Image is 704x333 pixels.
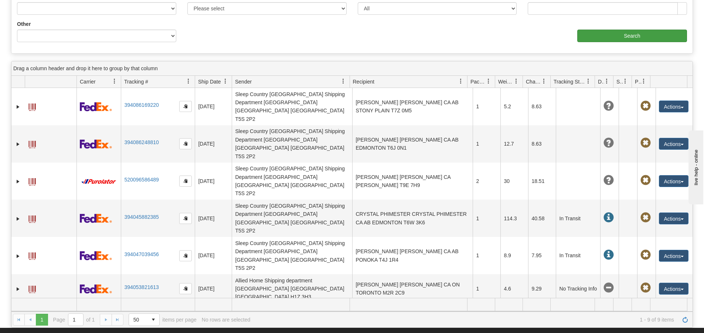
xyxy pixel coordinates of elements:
img: 2 - FedEx Express® [80,284,112,293]
img: 2 - FedEx [80,139,112,149]
td: 1 [473,237,500,274]
img: 11 - Purolator [80,179,118,184]
a: Label [28,137,36,149]
button: Actions [659,138,688,150]
span: items per page [129,313,197,326]
a: Label [28,212,36,224]
td: Sleep Country [GEOGRAPHIC_DATA] Shipping Department [GEOGRAPHIC_DATA] [GEOGRAPHIC_DATA] [GEOGRAPH... [232,200,352,237]
td: In Transit [556,200,600,237]
td: Sleep Country [GEOGRAPHIC_DATA] Shipping Department [GEOGRAPHIC_DATA] [GEOGRAPHIC_DATA] [GEOGRAPH... [232,88,352,125]
span: Pickup Not Assigned [640,175,651,186]
div: live help - online [6,6,68,12]
div: No rows are selected [202,317,251,323]
span: No Tracking Info [603,283,614,293]
td: CRYSTAL PHIMESTER CRYSTAL PHIMESTER CA AB EDMONTON T6W 3K6 [352,200,473,237]
span: In Transit [603,250,614,260]
span: Carrier [80,78,96,85]
td: 12.7 [500,125,528,163]
td: [DATE] [195,125,232,163]
td: 8.63 [528,88,556,125]
td: 30 [500,163,528,200]
button: Actions [659,250,688,262]
a: Label [28,249,36,261]
span: Page of 1 [53,313,95,326]
span: Page 1 [36,314,48,326]
a: Expand [14,285,22,293]
span: Unknown [603,101,614,111]
span: Tracking Status [554,78,586,85]
td: [PERSON_NAME] [PERSON_NAME] CA ON TORONTO M2R 2C9 [352,274,473,303]
span: Pickup Not Assigned [640,283,651,293]
span: Pickup Not Assigned [640,250,651,260]
td: Sleep Country [GEOGRAPHIC_DATA] Shipping Department [GEOGRAPHIC_DATA] [GEOGRAPHIC_DATA] [GEOGRAPH... [232,237,352,274]
td: [DATE] [195,274,232,303]
a: 394045882385 [124,214,159,220]
td: No Tracking Info [556,274,600,303]
button: Actions [659,101,688,112]
a: Ship Date filter column settings [219,75,232,88]
a: Carrier filter column settings [108,75,121,88]
a: Refresh [679,314,691,326]
a: Shipment Issues filter column settings [619,75,632,88]
a: Expand [14,215,22,222]
span: In Transit [603,213,614,223]
span: Pickup Not Assigned [640,138,651,148]
td: 8.9 [500,237,528,274]
td: 9.29 [528,274,556,303]
img: 2 - FedEx [80,102,112,111]
a: Expand [14,140,22,148]
td: In Transit [556,237,600,274]
td: 1 [473,200,500,237]
td: 7.95 [528,237,556,274]
a: Packages filter column settings [482,75,495,88]
span: Packages [470,78,486,85]
a: Tracking Status filter column settings [582,75,595,88]
span: Unknown [603,138,614,148]
td: 8.63 [528,125,556,163]
td: [PERSON_NAME] [PERSON_NAME] CA AB PONOKA T4J 1R4 [352,237,473,274]
input: Search [577,30,687,42]
span: Pickup Not Assigned [640,101,651,111]
img: 2 - FedEx Express® [80,214,112,223]
iframe: chat widget [687,129,703,204]
a: 394047039456 [124,251,159,257]
a: Expand [14,252,22,260]
label: Other [17,20,31,28]
span: Unknown [603,175,614,186]
span: 50 [133,316,143,323]
td: [PERSON_NAME] [PERSON_NAME] CA AB EDMONTON T6J 0N1 [352,125,473,163]
a: Sender filter column settings [337,75,350,88]
span: Pickup Not Assigned [640,213,651,223]
span: Charge [526,78,541,85]
a: Label [28,100,36,112]
a: 520096586489 [124,177,159,183]
td: 18.51 [528,163,556,200]
td: 1 [473,88,500,125]
button: Actions [659,175,688,187]
a: Expand [14,178,22,185]
a: Delivery Status filter column settings [601,75,613,88]
input: Page 1 [68,314,83,326]
td: [PERSON_NAME] [PERSON_NAME] CA AB STONY PLAIN T7Z 0M5 [352,88,473,125]
span: 1 - 9 of 9 items [255,317,674,323]
button: Copy to clipboard [179,250,192,261]
span: Tracking # [124,78,148,85]
a: Expand [14,103,22,111]
a: 394086248810 [124,139,159,145]
a: Label [28,282,36,294]
td: 2 [473,163,500,200]
a: Charge filter column settings [538,75,550,88]
button: Copy to clipboard [179,138,192,149]
span: select [147,314,159,326]
span: Pickup Status [635,78,641,85]
a: Tracking # filter column settings [182,75,195,88]
a: Label [28,175,36,187]
a: Recipient filter column settings [455,75,467,88]
button: Actions [659,283,688,295]
td: 1 [473,274,500,303]
td: Sleep Country [GEOGRAPHIC_DATA] Shipping Department [GEOGRAPHIC_DATA] [GEOGRAPHIC_DATA] [GEOGRAPH... [232,125,352,163]
span: Weight [498,78,514,85]
td: 4.6 [500,274,528,303]
a: Weight filter column settings [510,75,523,88]
td: [PERSON_NAME] [PERSON_NAME] CA [PERSON_NAME] T9E 7H9 [352,163,473,200]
